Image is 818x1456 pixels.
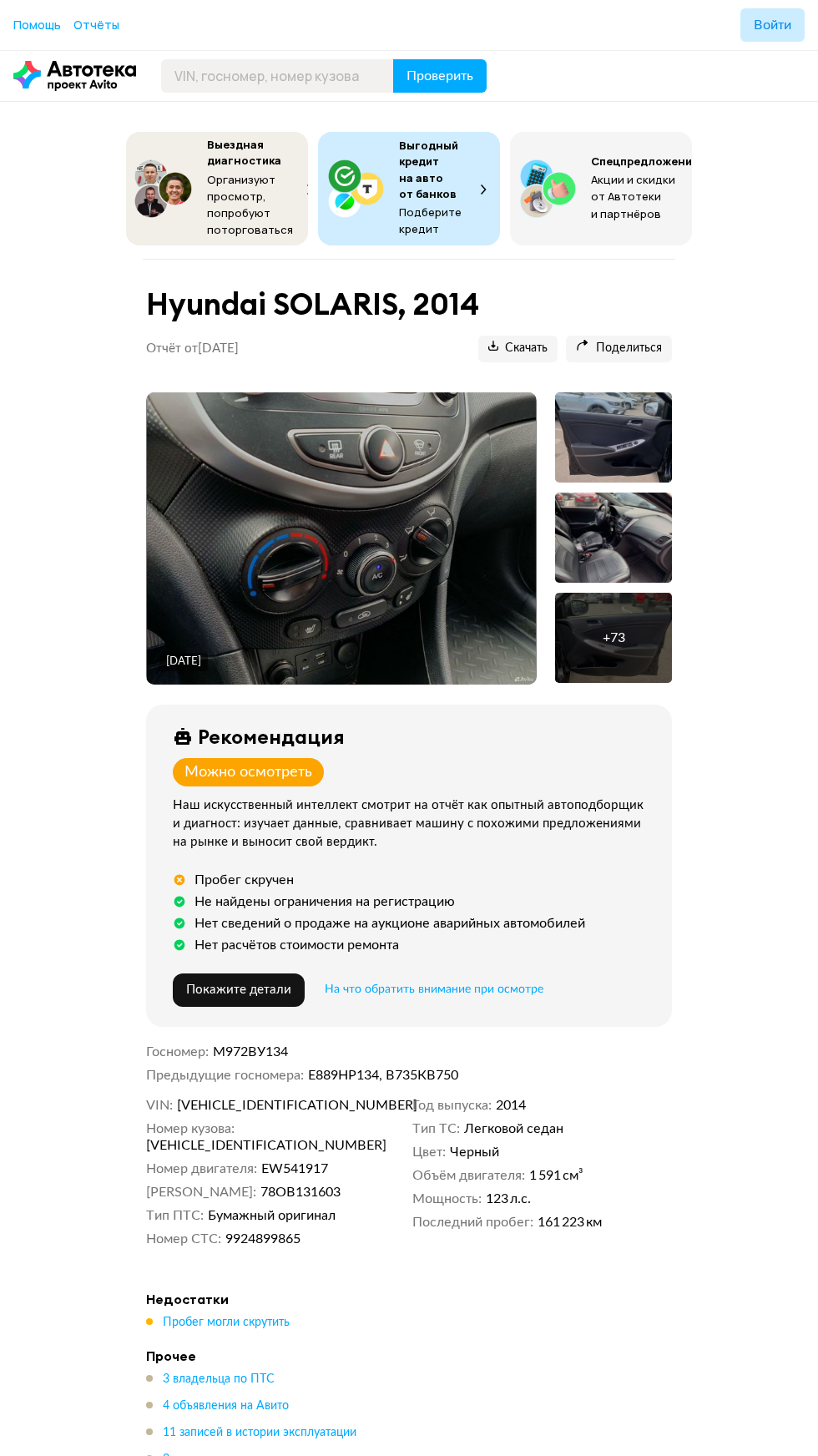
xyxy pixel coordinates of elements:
[488,341,548,356] span: Скачать
[166,655,201,670] div: [DATE]
[146,1097,173,1114] dt: VIN
[126,132,308,245] button: Выездная диагностикаОрганизуют просмотр, попробуют поторговаться
[740,8,805,42] button: Войти
[194,872,294,888] div: Пробег скручен
[146,1137,338,1154] span: [VEHICLE_IDENTIFICATION_NUMBER]
[576,341,662,356] span: Поделиться
[412,1120,460,1137] dt: Тип ТС
[225,1231,300,1247] span: 9924899865
[146,1231,221,1247] dt: Номер СТС
[399,138,458,201] span: Выгодный кредит на авто от банков
[146,1120,235,1137] dt: Номер кузова
[412,1167,525,1184] dt: Объём двигателя
[146,341,239,357] p: Отчёт от [DATE]
[146,1160,257,1177] dt: Номер двигателя
[163,1400,289,1412] span: 4 объявления на Авито
[566,336,672,362] button: Поделиться
[146,1044,209,1060] dt: Госномер
[163,1373,275,1385] span: 3 владельца по ПТС
[198,725,345,748] div: Рекомендация
[173,796,652,852] div: Наш искусственный интеллект смотрит на отчёт как опытный автоподборщик и диагност: изучает данные...
[464,1120,563,1137] span: Легковой седан
[194,937,399,953] div: Нет расчётов стоимости ремонта
[194,915,585,932] div: Нет сведений о продаже на аукционе аварийных автомобилей
[261,1160,328,1177] span: ЕW541917
[184,763,312,781] div: Можно осмотреть
[412,1144,446,1160] dt: Цвет
[591,154,699,169] span: Спецпредложения
[412,1214,533,1231] dt: Последний пробег
[260,1184,341,1201] span: 78ОВ131603
[325,983,543,995] span: На что обратить внимание при осмотре
[393,59,487,93] button: Проверить
[146,1207,204,1224] dt: Тип ПТС
[146,1291,672,1307] h4: Недостатки
[146,1184,256,1201] dt: [PERSON_NAME]
[529,1167,583,1184] span: 1 591 см³
[318,132,500,245] button: Выгодный кредит на авто от банковПодберите кредит
[173,973,305,1007] button: Покажите детали
[208,1207,336,1224] span: Бумажный оригинал
[186,983,291,996] span: Покажите детали
[591,172,675,221] span: Акции и скидки от Автотеки и партнёров
[603,629,625,646] div: + 73
[510,132,692,245] button: СпецпредложенияАкции и скидки от Автотеки и партнёров
[478,336,558,362] button: Скачать
[147,392,537,685] img: Main car
[13,17,61,33] a: Помощь
[308,1067,673,1084] dd: Е889НР134, В735КВ750
[412,1097,492,1114] dt: Год выпуска
[163,1427,356,1438] span: 11 записей в истории эксплуатации
[146,1067,304,1084] dt: Предыдущие госномера
[496,1097,526,1114] span: 2014
[486,1191,531,1207] span: 123 л.с.
[213,1045,288,1059] span: М972ВУ134
[406,69,473,83] span: Проверить
[450,1144,499,1160] span: Черный
[194,893,455,910] div: Не найдены ограничения на регистрацию
[146,286,672,322] h1: Hyundai SOLARIS, 2014
[399,205,462,236] span: Подберите кредит
[207,172,293,238] span: Организуют просмотр, попробуют поторговаться
[207,137,281,168] span: Выездная диагностика
[161,59,394,93] input: VIN, госномер, номер кузова
[754,18,791,32] span: Войти
[538,1214,602,1231] span: 161 223 км
[146,1347,672,1364] h4: Прочее
[177,1097,369,1114] span: [VEHICLE_IDENTIFICATION_NUMBER]
[73,17,119,33] a: Отчёты
[412,1191,482,1207] dt: Мощность
[163,1317,290,1328] span: Пробег могли скрутить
